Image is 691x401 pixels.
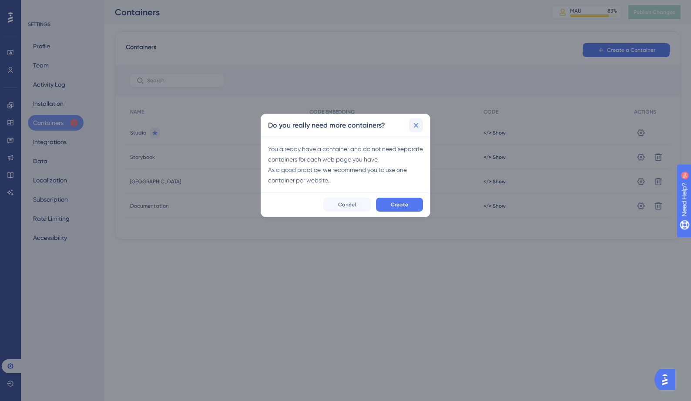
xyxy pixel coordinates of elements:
[654,367,681,393] iframe: UserGuiding AI Assistant Launcher
[268,120,385,131] h2: Do you really need more containers?
[391,201,408,208] span: Create
[338,201,356,208] span: Cancel
[20,2,54,13] span: Need Help?
[268,144,423,185] div: You already have a container and do not need separate containers for each web page you have. As a...
[59,4,64,11] div: 9+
